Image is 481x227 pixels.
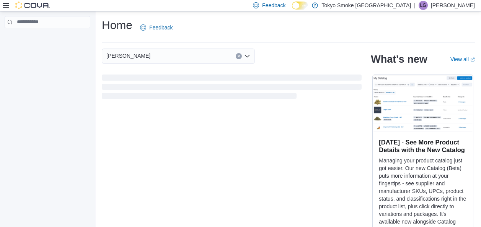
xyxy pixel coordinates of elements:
[379,138,467,154] h3: [DATE] - See More Product Details with the New Catalog
[420,1,426,10] span: LG
[244,53,250,59] button: Open list of options
[5,30,90,48] nav: Complex example
[236,53,242,59] button: Clear input
[137,20,176,35] a: Feedback
[102,18,132,33] h1: Home
[450,56,475,62] a: View allExternal link
[15,2,50,9] img: Cova
[149,24,173,31] span: Feedback
[262,2,285,9] span: Feedback
[102,76,362,101] span: Loading
[371,53,427,65] h2: What's new
[431,1,475,10] p: [PERSON_NAME]
[292,2,308,10] input: Dark Mode
[106,51,150,60] span: [PERSON_NAME]
[470,57,475,62] svg: External link
[322,1,411,10] p: Tokyo Smoke [GEOGRAPHIC_DATA]
[419,1,428,10] div: Logan Gardner
[414,1,416,10] p: |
